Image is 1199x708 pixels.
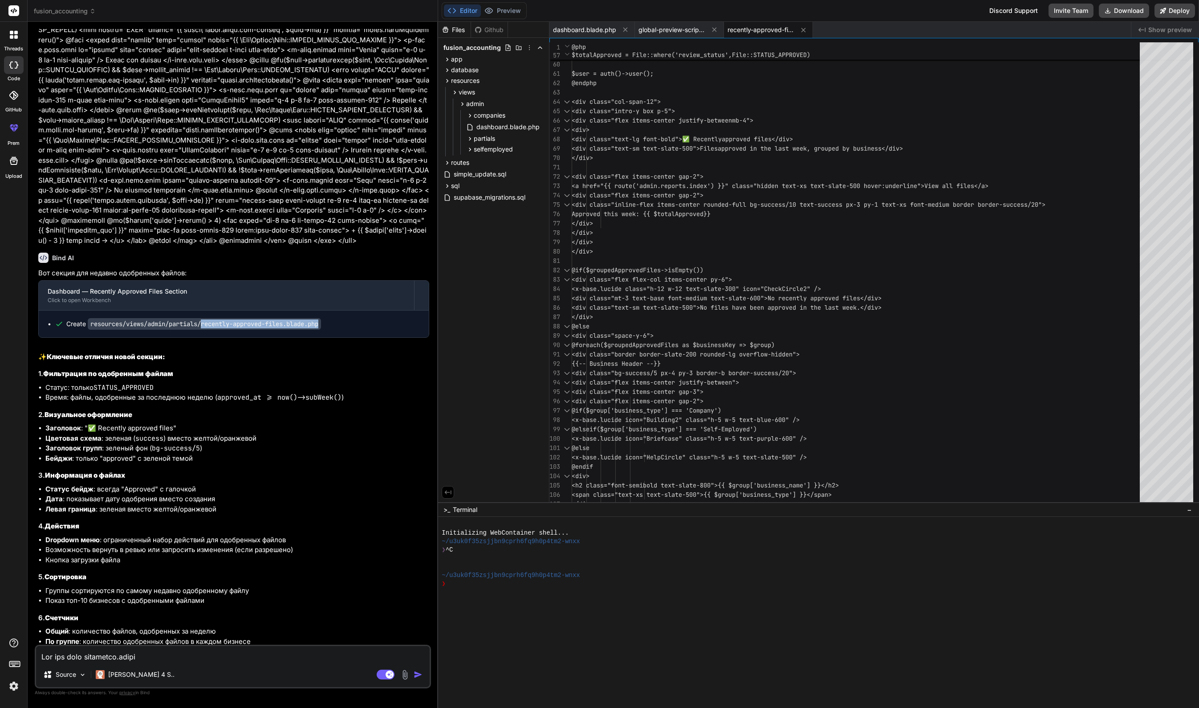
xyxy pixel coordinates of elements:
span: ^C [446,546,453,554]
div: 63 [549,88,560,97]
div: 65 [549,106,560,116]
div: 104 [549,471,560,481]
span: views [459,88,475,97]
label: GitHub [5,106,22,114]
div: Click to collapse the range. [561,331,573,340]
span: t-slate-800">{{ $group['business_name'] }}</h2> [671,481,839,489]
span: <a href="{{ route('admin.reports.index') } [572,182,721,190]
span: </div> [572,247,593,255]
div: 85 [549,294,560,303]
span: Initializing WebContainer shell... [442,529,569,537]
span: $totalApproved = File::where('review_status', [572,51,732,59]
li: : ограниченный набор действий для одобренных файлов [45,535,429,545]
span: </div> [572,500,593,508]
button: Invite Team [1049,4,1093,18]
div: 62 [549,78,560,88]
span: <h2 class="font-semibold tex [572,481,671,489]
span: -300" icon="CheckCircle2" /> [721,285,821,293]
li: Группы сортируются по самому недавно одобренному файлу [45,586,429,596]
span: >_ [443,505,450,514]
li: Возможность вернуть в ревью или запросить изменения (если разрешено) [45,545,429,555]
span: privacy [119,690,135,695]
code: resources/views/admin/partials/recently-approved-files.blade.php [88,318,321,330]
span: @else [572,444,589,452]
span: y-between"> [700,378,739,386]
span: selfemployed [474,145,513,154]
h3: 3. [38,471,429,481]
code: success [135,434,163,443]
label: code [8,75,20,82]
h2: ✨ [38,352,429,362]
div: 106 [549,490,560,499]
span: approved files</div> [722,135,793,143]
div: 94 [549,378,560,387]
li: Показ топ-10 бизнесов с одобренными файлами [45,596,429,606]
span: ❯ [442,546,445,554]
strong: Сортировка [45,573,86,581]
div: 79 [549,237,560,247]
button: Dashboard — Recently Approved Files SectionClick to open Workbench [39,281,414,310]
span: </div> [572,238,593,246]
span: rline">View all files</a> [899,182,988,190]
div: 76 [549,209,560,219]
span: p-2"> [686,397,703,405]
span: </div> [572,313,593,321]
div: Create [66,319,321,328]
div: Click to open Workbench [48,297,405,304]
button: Deploy [1154,4,1195,18]
span: admin [466,99,484,108]
span: app [451,55,463,64]
div: 105 [549,481,560,490]
li: : зеленая ( ) вместо желтой/оранжевой [45,434,429,444]
button: − [1185,503,1194,517]
li: : "✅ Recently approved files" [45,423,429,434]
div: 61 [549,69,560,78]
div: 67 [549,125,560,135]
div: 96 [549,397,560,406]
span: database [451,65,479,74]
img: Pick Models [79,671,86,679]
div: 102 [549,453,560,462]
strong: Визуальное оформление [45,410,132,419]
span: supabase_migrations.sql [453,192,526,203]
span: <div class="flex items-center gap-2"> [572,172,703,180]
span: $user = auth()->user(); [572,70,654,78]
div: 68 [549,135,560,144]
img: icon [414,670,423,679]
span: <div class="flex items-center justify-between [572,116,732,124]
strong: Действия [45,522,79,530]
span: <x-base.lucide icon="HelpCir [572,453,671,461]
span: es have been approved in the last week.</div> [721,303,882,311]
div: 60 [549,60,560,69]
span: partials [474,134,495,143]
div: 69 [549,144,560,153]
span: <x-base.lucide icon="Buildin [572,416,671,424]
div: Click to collapse the range. [561,322,573,331]
span: routes [451,158,469,167]
span: }" class="hidden text-xs text-slate-500 hover:unde [721,182,899,190]
strong: Заголовок [45,424,81,432]
strong: Бейджи [45,454,72,462]
span: 57 [549,51,560,60]
p: [PERSON_NAME] 4 S.. [108,670,175,679]
span: <x-base.lucide icon="Briefca [572,434,671,442]
div: Click to collapse the range. [561,350,573,359]
span: Show preview [1148,25,1192,34]
span: <div class="flex items-center justif [572,378,700,386]
p: Вот секция для недавно одобренных файлов: [38,268,429,278]
span: </div> [572,154,593,162]
span: @else [572,322,589,330]
div: Click to collapse the range. [561,97,573,106]
span: v> [896,144,903,152]
li: : количество одобренных файлов в каждом бизнесе [45,637,429,647]
div: Click to collapse the range. [561,368,573,378]
div: 84 [549,284,560,294]
span: sql [451,181,459,190]
span: 1 [549,43,560,52]
div: 74 [549,191,560,200]
span: cle" class="h-5 w-5 text-slate-500" /> [671,453,807,461]
div: 82 [549,266,560,275]
div: Click to collapse the range. [561,125,573,135]
label: threads [4,45,23,53]
h6: Bind AI [52,254,74,262]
